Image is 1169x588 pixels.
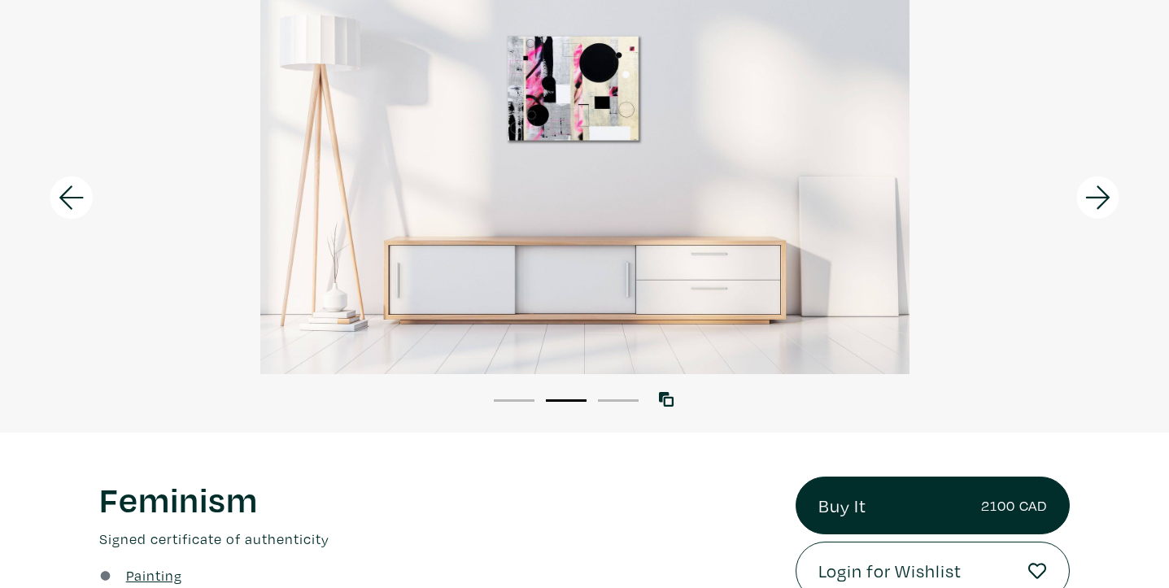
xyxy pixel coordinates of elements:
a: Painting [126,564,182,586]
button: 1 of 3 [494,399,534,402]
p: Signed certificate of authenticity [99,528,771,550]
span: Login for Wishlist [818,557,962,585]
h1: Feminism [99,477,771,520]
button: 2 of 3 [546,399,587,402]
small: 2100 CAD [981,494,1047,516]
a: Buy It2100 CAD [796,477,1070,535]
button: 3 of 3 [598,399,639,402]
u: Painting [126,566,182,585]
